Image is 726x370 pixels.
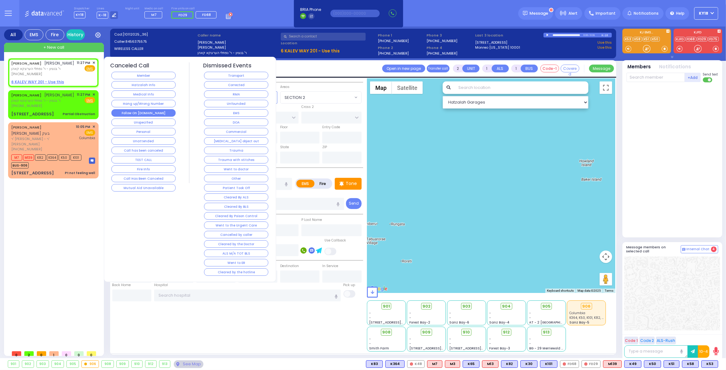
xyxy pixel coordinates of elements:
[624,360,641,368] div: K49
[622,31,671,35] label: KJ EMS...
[378,51,409,56] label: [PHONE_NUMBER]
[445,360,460,368] div: M3
[445,360,460,368] div: ALS
[204,165,268,173] button: Went to doctor
[204,240,268,248] button: Cleared by the Doctor
[92,60,95,66] span: ✕
[383,303,390,309] span: 901
[664,360,680,368] div: BLS
[540,360,558,368] div: BLS
[280,145,289,150] label: State
[204,184,268,192] button: Patient Took Off
[174,360,203,368] div: See map
[74,351,84,356] span: 0
[427,360,442,368] div: ALS
[686,37,696,41] a: FD68
[11,61,41,66] a: [PERSON_NAME]
[701,360,718,368] div: BLS
[643,37,650,41] a: K51
[204,109,268,117] button: EMS
[369,341,371,346] span: -
[280,91,361,103] span: SECTION 2
[489,315,491,320] span: -
[482,360,499,368] div: M13
[111,165,176,173] button: Fire Info
[694,7,718,20] button: KY18
[569,320,589,325] span: Sanz Bay-5
[701,360,718,368] div: K53
[46,29,64,40] div: Fire
[144,7,164,11] label: Medic on call
[285,95,305,101] span: SECTION 2
[588,32,590,39] div: /
[597,45,612,50] a: Use this
[281,48,340,54] u: 6 KALEV WAY 201 - Use this
[67,361,79,368] div: 905
[644,360,661,368] div: BLS
[409,337,411,341] span: -
[111,128,176,135] button: Personal
[11,170,54,176] div: [STREET_ADDRESS]
[366,360,383,368] div: K83
[22,361,34,368] div: 902
[114,39,195,44] label: Caller:
[77,61,90,65] span: 11:27 PM
[698,345,709,358] button: 10-4
[540,65,559,72] button: Code-1
[369,315,371,320] span: -
[529,337,531,341] span: -
[85,129,95,136] span: EMS
[568,11,577,16] span: Alert
[378,45,424,51] span: Phone 2
[589,65,614,72] button: Message
[463,360,480,368] div: K65
[322,145,327,150] label: ZIP
[111,147,176,154] button: Call has been canceled
[651,37,660,41] a: K50
[659,63,691,71] button: Notifications
[11,154,22,161] span: M7
[123,32,148,37] span: [10112025_36]
[369,337,371,341] span: -
[110,62,149,69] h4: Canceled Call
[111,175,176,182] button: Call Has Been Canceled
[463,360,480,368] div: BLS
[523,11,528,16] img: message.svg
[65,171,95,175] div: Pt not feeling well
[47,154,58,161] span: K364
[204,156,268,163] button: Trauma with stitches
[280,85,290,90] label: Areas
[385,360,405,368] div: BLS
[543,329,550,335] span: 913
[603,360,622,368] div: ALS KJ
[301,217,322,222] label: P Last Name
[682,360,699,368] div: BLS
[427,360,442,368] div: M7
[590,32,596,39] div: 0:31
[569,311,585,315] span: Columbia
[79,136,95,140] span: Columbia
[330,10,380,17] input: (000)000-00000
[8,361,19,368] div: 901
[600,81,612,94] button: Toggle fullscreen view
[542,303,551,309] span: 905
[602,33,612,37] div: K-18
[462,303,470,309] span: 903
[11,98,75,103] span: ר' בנציון - ר' נפתלי הערצקא קאהן
[204,175,268,182] button: Other
[426,45,473,51] span: Phone 4
[197,45,279,50] label: [PERSON_NAME]
[426,33,473,38] span: Phone 3
[664,360,680,368] div: K51
[674,31,722,35] label: KJFD
[11,111,54,117] div: [STREET_ADDRESS]
[204,137,268,145] button: [MEDICAL_DATA] object out
[597,40,612,45] a: Use this
[455,81,588,94] input: Search location
[711,246,717,252] span: 4
[204,268,268,276] button: Cleared by the hotline
[204,222,268,229] button: Went to the Urgent Care
[409,341,411,346] span: -
[82,361,99,368] div: 906
[369,320,428,325] span: [STREET_ADDRESS][PERSON_NAME]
